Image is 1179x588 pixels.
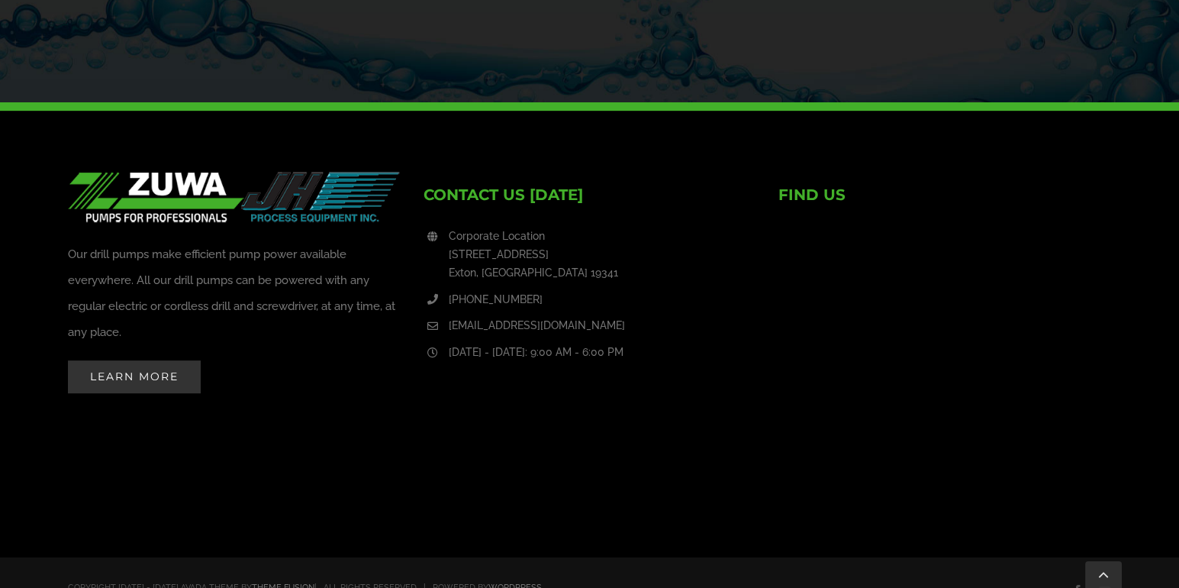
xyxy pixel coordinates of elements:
[778,183,1110,206] h4: FIND US
[449,291,755,309] div: [PHONE_NUMBER]
[424,183,755,206] h4: CONTACT US [DATE]
[90,370,179,383] span: Learn More
[68,241,400,345] p: Our drill pumps make efficient pump power available everywhere. All our drill pumps can be powere...
[449,317,755,335] a: [EMAIL_ADDRESS][DOMAIN_NAME]
[449,344,755,362] div: [DATE] - [DATE]: 9:00 AM - 6:00 PM
[68,360,201,393] a: Learn More
[449,228,755,282] p: Corporate Location [STREET_ADDRESS] Exton, [GEOGRAPHIC_DATA] 19341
